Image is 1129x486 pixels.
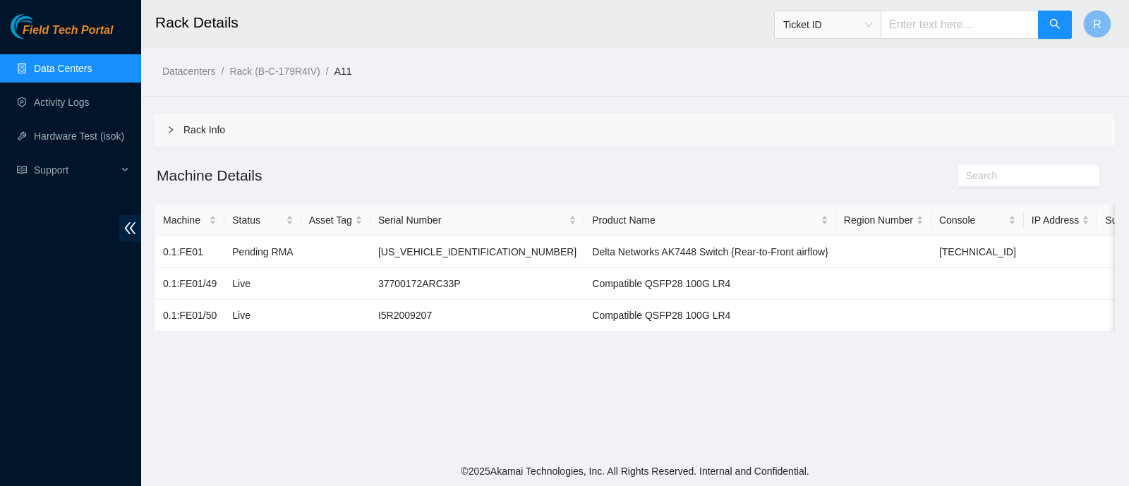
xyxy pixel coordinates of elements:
[224,268,301,300] td: Live
[34,156,117,184] span: Support
[584,268,836,300] td: Compatible QSFP28 100G LR4
[34,130,124,142] a: Hardware Test (isok)
[1038,11,1072,39] button: search
[326,66,329,77] span: /
[119,215,141,241] span: double-left
[11,25,113,44] a: Akamai TechnologiesField Tech Portal
[1093,16,1101,33] span: R
[23,24,113,37] span: Field Tech Portal
[162,66,215,77] a: Datacenters
[931,236,1024,268] td: [TECHNICAL_ID]
[334,66,352,77] a: A11
[221,66,224,77] span: /
[155,164,875,187] h2: Machine Details
[17,165,27,175] span: read
[141,456,1129,486] footer: © 2025 Akamai Technologies, Inc. All Rights Reserved. Internal and Confidential.
[34,63,92,74] a: Data Centers
[1083,10,1111,38] button: R
[370,236,584,268] td: [US_VEHICLE_IDENTIFICATION_NUMBER]
[224,300,301,332] td: Live
[34,97,90,108] a: Activity Logs
[155,268,224,300] td: 0.1:FE01/49
[155,300,224,332] td: 0.1:FE01/50
[11,14,71,39] img: Akamai Technologies
[584,236,836,268] td: Delta Networks AK7448 Switch {Rear-to-Front airflow}
[370,300,584,332] td: I5R2009207
[155,236,224,268] td: 0.1:FE01
[370,268,584,300] td: 37700172ARC33P
[224,236,301,268] td: Pending RMA
[783,14,872,35] span: Ticket ID
[881,11,1039,39] input: Enter text here...
[966,168,1080,183] input: Search
[229,66,320,77] a: Rack (B-C-179R4IV)
[1049,18,1061,32] span: search
[155,114,1115,146] div: Rack Info
[584,300,836,332] td: Compatible QSFP28 100G LR4
[167,126,175,134] span: right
